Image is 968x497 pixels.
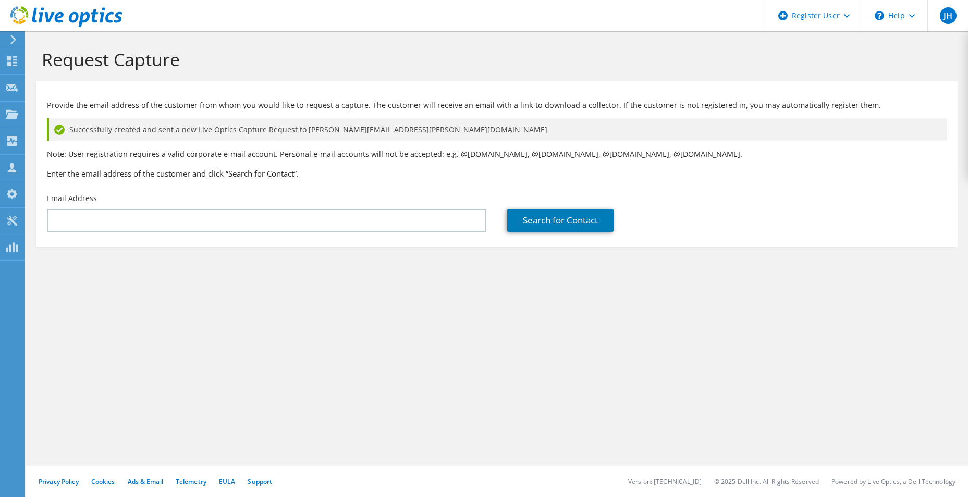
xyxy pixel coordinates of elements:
[831,477,955,486] li: Powered by Live Optics, a Dell Technology
[128,477,163,486] a: Ads & Email
[875,11,884,20] svg: \n
[47,193,97,204] label: Email Address
[507,209,614,232] a: Search for Contact
[47,148,947,160] p: Note: User registration requires a valid corporate e-mail account. Personal e-mail accounts will ...
[91,477,115,486] a: Cookies
[940,7,957,24] span: JH
[248,477,272,486] a: Support
[628,477,702,486] li: Version: [TECHNICAL_ID]
[42,48,947,70] h1: Request Capture
[219,477,235,486] a: EULA
[39,477,79,486] a: Privacy Policy
[69,124,547,135] span: Successfully created and sent a new Live Optics Capture Request to [PERSON_NAME][EMAIL_ADDRESS][P...
[47,168,947,179] h3: Enter the email address of the customer and click “Search for Contact”.
[47,100,947,111] p: Provide the email address of the customer from whom you would like to request a capture. The cust...
[176,477,206,486] a: Telemetry
[714,477,819,486] li: © 2025 Dell Inc. All Rights Reserved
